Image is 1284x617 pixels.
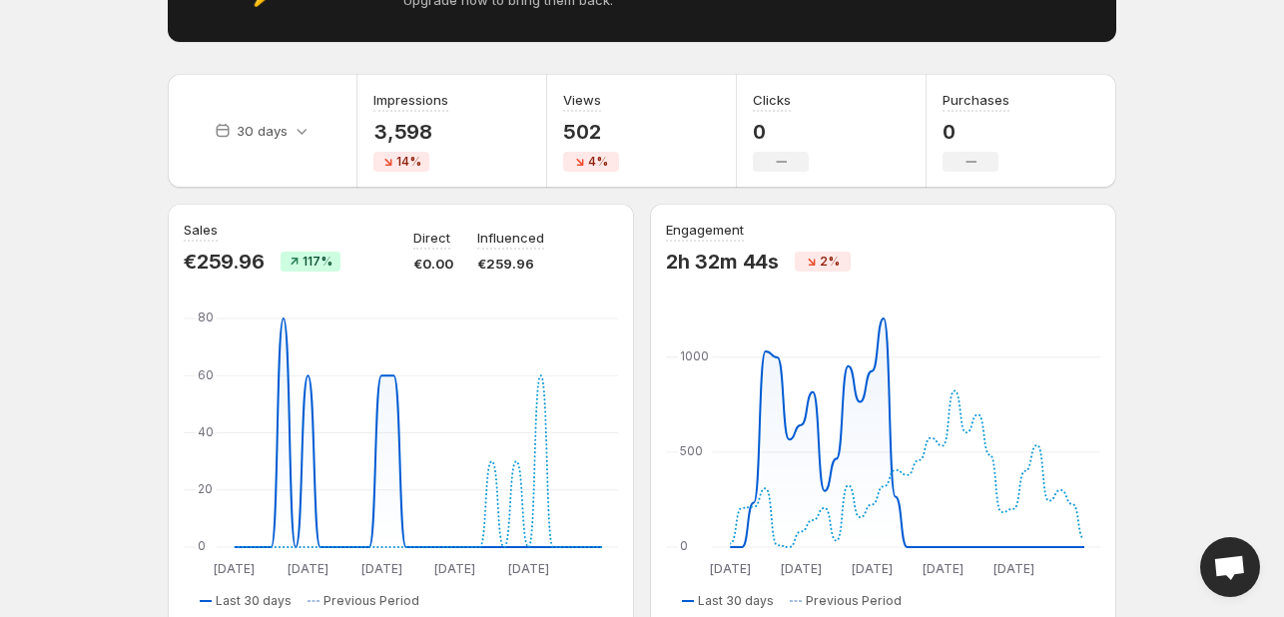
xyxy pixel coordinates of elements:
[477,254,544,274] p: €259.96
[198,538,206,553] text: 0
[434,561,475,576] text: [DATE]
[680,348,709,363] text: 1000
[993,561,1034,576] text: [DATE]
[680,538,688,553] text: 0
[373,120,448,144] p: 3,598
[666,250,779,274] p: 2h 32m 44s
[198,367,214,382] text: 60
[323,593,419,609] span: Previous Period
[237,121,288,141] p: 30 days
[563,120,619,144] p: 502
[361,561,402,576] text: [DATE]
[288,561,328,576] text: [DATE]
[477,228,544,248] p: Influenced
[413,228,450,248] p: Direct
[563,90,601,110] h3: Views
[303,254,332,270] span: 117%
[923,561,963,576] text: [DATE]
[508,561,549,576] text: [DATE]
[413,254,453,274] p: €0.00
[198,424,214,439] text: 40
[781,561,822,576] text: [DATE]
[184,220,218,240] h3: Sales
[680,443,703,458] text: 500
[373,90,448,110] h3: Impressions
[184,250,265,274] p: €259.96
[852,561,893,576] text: [DATE]
[820,254,840,270] span: 2%
[198,481,213,496] text: 20
[806,593,902,609] span: Previous Period
[1200,537,1260,597] div: Open chat
[753,90,791,110] h3: Clicks
[396,154,421,170] span: 14%
[710,561,751,576] text: [DATE]
[666,220,744,240] h3: Engagement
[216,593,292,609] span: Last 30 days
[588,154,608,170] span: 4%
[943,120,1009,144] p: 0
[698,593,774,609] span: Last 30 days
[214,561,255,576] text: [DATE]
[198,309,214,324] text: 80
[753,120,809,144] p: 0
[943,90,1009,110] h3: Purchases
